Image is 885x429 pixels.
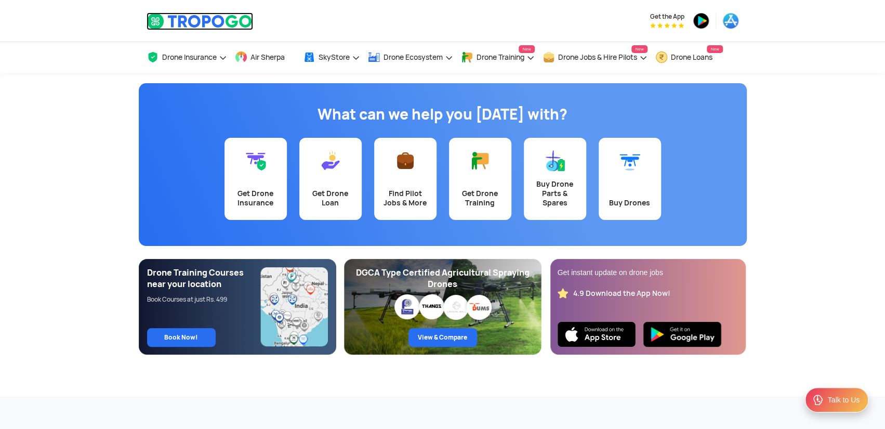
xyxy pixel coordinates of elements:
span: New [519,45,534,53]
span: Drone Loans [671,53,712,61]
a: Drone LoansNew [655,42,723,73]
img: appstore [722,12,739,29]
a: Get Drone Loan [299,138,362,220]
a: Buy Drone Parts & Spares [524,138,586,220]
span: Drone Training [477,53,524,61]
img: Get Drone Loan [320,150,341,171]
span: New [631,45,647,53]
a: Air Sherpa [235,42,295,73]
a: Drone TrainingNew [461,42,535,73]
span: Drone Jobs & Hire Pilots [558,53,637,61]
div: DGCA Type Certified Agricultural Spraying Drones [352,267,533,290]
div: Get Drone Insurance [231,189,281,207]
span: New [707,45,722,53]
a: Drone Insurance [147,42,227,73]
div: Get Drone Training [455,189,505,207]
div: Get Drone Loan [306,189,355,207]
img: Buy Drone Parts & Spares [545,150,565,171]
span: Drone Insurance [162,53,217,61]
a: Drone Ecosystem [368,42,453,73]
a: Book Now! [147,328,216,347]
img: ic_Support.svg [812,394,824,406]
img: playstore [693,12,709,29]
a: Get Drone Insurance [224,138,287,220]
a: Buy Drones [599,138,661,220]
span: Get the App [650,12,684,21]
span: Air Sherpa [250,53,285,61]
span: Drone Ecosystem [384,53,443,61]
span: SkyStore [319,53,350,61]
a: View & Compare [408,328,477,347]
div: Drone Training Courses near your location [147,267,261,290]
img: App Raking [650,23,684,28]
div: Find Pilot Jobs & More [380,189,430,207]
a: Find Pilot Jobs & More [374,138,437,220]
img: Buy Drones [619,150,640,171]
div: Book Courses at just Rs. 499 [147,295,261,304]
img: Find Pilot Jobs & More [395,150,416,171]
a: Drone Jobs & Hire PilotsNew [543,42,648,73]
h1: What can we help you [DATE] with? [147,104,739,125]
img: Playstore [643,322,721,347]
div: 4.9 Download the App Now! [573,289,670,298]
div: Get instant update on drone jobs [558,267,738,278]
div: Buy Drones [605,198,655,207]
a: SkyStore [303,42,360,73]
div: Talk to Us [828,395,860,405]
img: star_rating [558,288,568,298]
img: Ios [558,322,636,347]
div: Buy Drone Parts & Spares [530,179,580,207]
img: Get Drone Insurance [245,150,266,171]
img: Get Drone Training [470,150,491,171]
a: Get Drone Training [449,138,511,220]
img: TropoGo Logo [147,12,253,30]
